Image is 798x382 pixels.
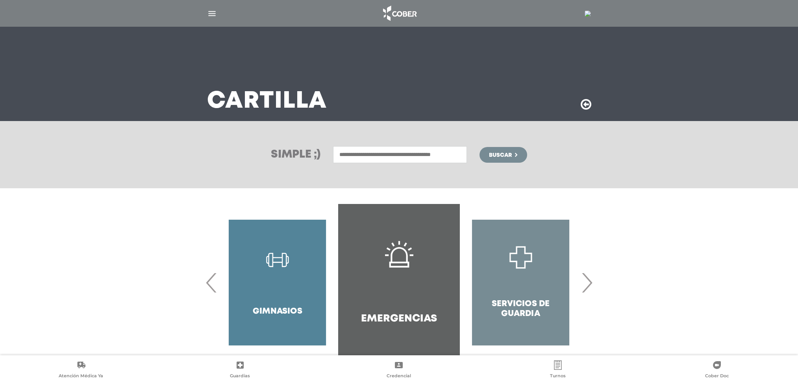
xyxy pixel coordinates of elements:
[480,147,527,163] button: Buscar
[338,204,460,361] a: Emergencias
[207,91,327,112] h3: Cartilla
[585,11,591,17] img: 24613
[379,4,420,23] img: logo_cober_home-white.png
[59,373,103,380] span: Atención Médica Ya
[230,373,250,380] span: Guardias
[550,373,566,380] span: Turnos
[204,261,219,304] span: Previous
[271,149,320,160] h3: Simple ;)
[207,9,217,18] img: Cober_menu-lines-white.svg
[478,360,637,380] a: Turnos
[161,360,320,380] a: Guardias
[579,261,594,304] span: Next
[387,373,411,380] span: Credencial
[489,152,512,158] span: Buscar
[637,360,796,380] a: Cober Doc
[2,360,161,380] a: Atención Médica Ya
[361,313,437,325] h4: Emergencias
[705,373,729,380] span: Cober Doc
[320,360,479,380] a: Credencial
